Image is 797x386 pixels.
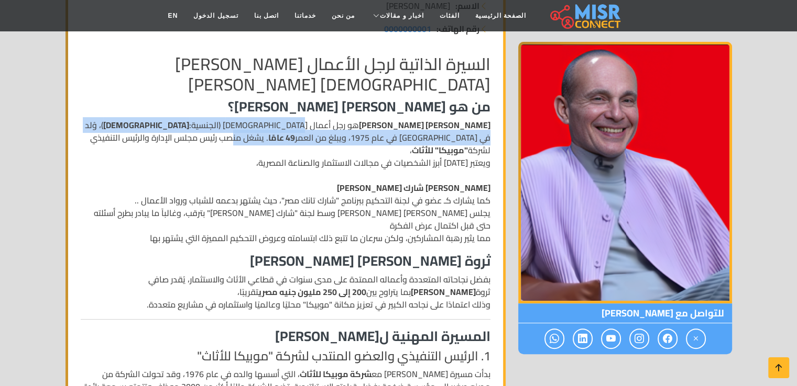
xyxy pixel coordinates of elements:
strong: شركة موبيكا للأثاث [300,366,372,382]
strong: [PERSON_NAME] شارك [PERSON_NAME] [337,180,490,196]
a: من نحن [324,6,363,26]
h3: ثروة [PERSON_NAME] [PERSON_NAME] [81,253,490,269]
strong: 200 إلى 250 مليون جنيه مصري [258,284,366,300]
span: اخبار و مقالات [380,11,424,20]
h2: السيرة الذاتية لرجل الأعمال [PERSON_NAME][DEMOGRAPHIC_DATA] [PERSON_NAME] [81,54,490,94]
a: الفئات [432,6,467,26]
img: محمد فاروق [518,42,732,303]
p: بفضل نجاحاته المتعددة وأعماله الممتدة على مدى سنوات في قطاعي الأثاث والاستثمار، يُقدر صافي ثروة ب... [81,273,490,311]
p: هو رجل أعمال [DEMOGRAPHIC_DATA] (الجنسية: )، وُلد في [GEOGRAPHIC_DATA] في عام 1975، ويبلغ من العم... [81,119,490,244]
strong: [PERSON_NAME] [411,284,476,300]
a: اتصل بنا [246,6,287,26]
a: خدماتنا [287,6,324,26]
strong: [PERSON_NAME] [PERSON_NAME] [359,117,490,133]
span: للتواصل مع [PERSON_NAME] [518,303,732,323]
h4: 1. الرئيس التنفيذي والعضو المنتدب لشركة "موبيكا للأثاث" [81,349,490,364]
strong: [DEMOGRAPHIC_DATA] [103,117,189,133]
strong: 49 عامًا [268,130,295,145]
a: EN [160,6,186,26]
a: الصفحة الرئيسية [467,6,534,26]
img: main.misr_connect [550,3,620,29]
strong: "موبيكا" للأثاث [412,142,468,158]
h3: المسيرة المهنية ل[PERSON_NAME] [81,328,490,344]
h3: من هو [PERSON_NAME] [PERSON_NAME]؟ [81,98,490,115]
a: اخبار و مقالات [363,6,432,26]
a: تسجيل الدخول [185,6,246,26]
